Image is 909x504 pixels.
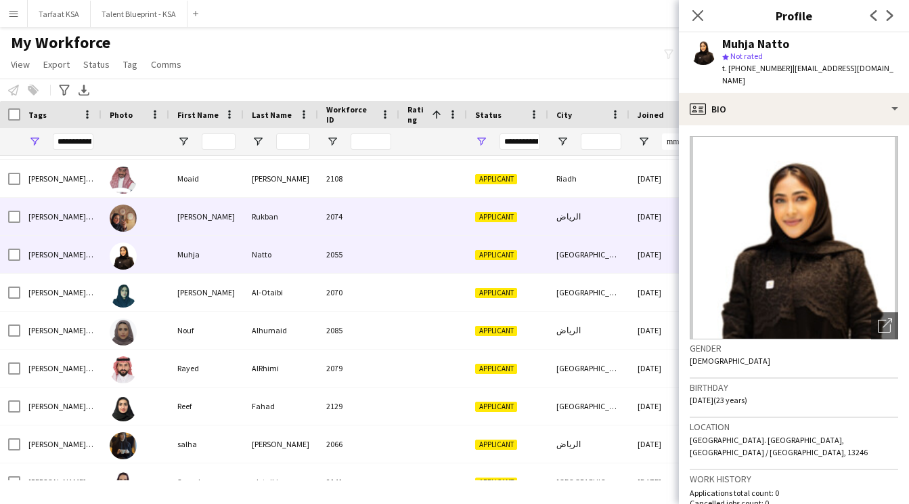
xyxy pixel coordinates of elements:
[244,198,318,235] div: Rukban
[690,136,898,339] img: Crew avatar or photo
[110,432,137,459] img: salha Alansari
[475,288,517,298] span: Applicant
[110,167,137,194] img: Moaid Abdallah
[690,421,898,433] h3: Location
[20,198,102,235] div: [PERSON_NAME] Staff
[475,402,517,412] span: Applicant
[318,425,399,463] div: 2066
[475,250,517,260] span: Applicant
[690,435,868,457] span: [GEOGRAPHIC_DATA]. [GEOGRAPHIC_DATA], [GEOGRAPHIC_DATA] / [GEOGRAPHIC_DATA], 13246
[475,364,517,374] span: Applicant
[318,350,399,387] div: 2079
[169,463,244,501] div: Samaher
[548,198,629,235] div: الرياض
[177,135,190,148] button: Open Filter Menu
[252,110,292,120] span: Last Name
[318,236,399,273] div: 2055
[244,312,318,349] div: Alhumaid
[110,394,137,421] img: Reef Fahad
[20,350,102,387] div: [PERSON_NAME] Staff
[556,110,572,120] span: City
[177,110,219,120] span: First Name
[581,133,621,150] input: City Filter Input
[169,160,244,197] div: Moaid
[110,470,137,497] img: Samaher alotaibi
[722,38,789,50] div: Muhja Natto
[118,56,143,73] a: Tag
[662,133,703,150] input: Joined Filter Input
[20,425,102,463] div: [PERSON_NAME] Staff
[38,56,75,73] a: Export
[679,93,909,125] div: Bio
[556,135,569,148] button: Open Filter Menu
[690,356,770,366] span: [DEMOGRAPHIC_DATA]
[318,463,399,501] div: 2141
[20,274,102,311] div: [PERSON_NAME] Staff
[318,198,399,235] div: 2074
[548,463,629,501] div: [GEOGRAPHIC_DATA]
[169,236,244,273] div: Muhja
[318,160,399,197] div: 2108
[151,58,181,70] span: Comms
[730,51,763,61] span: Not rated
[548,425,629,463] div: الرياض
[78,56,115,73] a: Status
[629,425,711,463] div: [DATE]
[43,58,70,70] span: Export
[629,350,711,387] div: [DATE]
[11,58,30,70] span: View
[638,135,650,148] button: Open Filter Menu
[276,133,310,150] input: Last Name Filter Input
[169,312,244,349] div: Nouf
[110,356,137,383] img: Rayed AlRhimi
[169,350,244,387] div: Rayed
[475,212,517,222] span: Applicant
[169,387,244,425] div: Reef
[629,274,711,311] div: [DATE]
[629,198,711,235] div: [DATE]
[244,425,318,463] div: [PERSON_NAME]
[20,236,102,273] div: [PERSON_NAME] Staff
[629,463,711,501] div: [DATE]
[169,198,244,235] div: [PERSON_NAME]
[252,135,264,148] button: Open Filter Menu
[110,110,133,120] span: Photo
[548,160,629,197] div: Riadh
[679,7,909,24] h3: Profile
[871,312,898,339] div: Open photos pop-in
[28,110,47,120] span: Tags
[110,318,137,345] img: Nouf Alhumaid
[110,243,137,270] img: Muhja Natto
[91,1,187,27] button: Talent Blueprint - KSA
[169,274,244,311] div: [PERSON_NAME]
[169,425,244,463] div: salha
[28,1,91,27] button: Tarfaat KSA
[11,33,110,53] span: My Workforce
[318,274,399,311] div: 2070
[548,312,629,349] div: الرياض
[76,82,92,98] app-action-btn: Export XLSX
[690,488,898,498] p: Applications total count: 0
[722,63,793,73] span: t. [PHONE_NUMBER]
[20,463,102,501] div: [PERSON_NAME] Staff
[244,160,318,197] div: [PERSON_NAME]
[629,236,711,273] div: [DATE]
[629,387,711,425] div: [DATE]
[475,110,502,120] span: Status
[722,63,893,85] span: | [EMAIL_ADDRESS][DOMAIN_NAME]
[690,473,898,485] h3: Work history
[244,387,318,425] div: Fahad
[629,160,711,197] div: [DATE]
[146,56,187,73] a: Comms
[548,236,629,273] div: [GEOGRAPHIC_DATA] / [GEOGRAPHIC_DATA]
[20,312,102,349] div: [PERSON_NAME] Staff
[638,110,664,120] span: Joined
[475,326,517,336] span: Applicant
[202,133,236,150] input: First Name Filter Input
[110,280,137,308] img: Munira Al-Otaibi
[690,395,747,405] span: [DATE] (23 years)
[475,135,487,148] button: Open Filter Menu
[28,135,41,148] button: Open Filter Menu
[548,274,629,311] div: [GEOGRAPHIC_DATA]
[475,174,517,184] span: Applicant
